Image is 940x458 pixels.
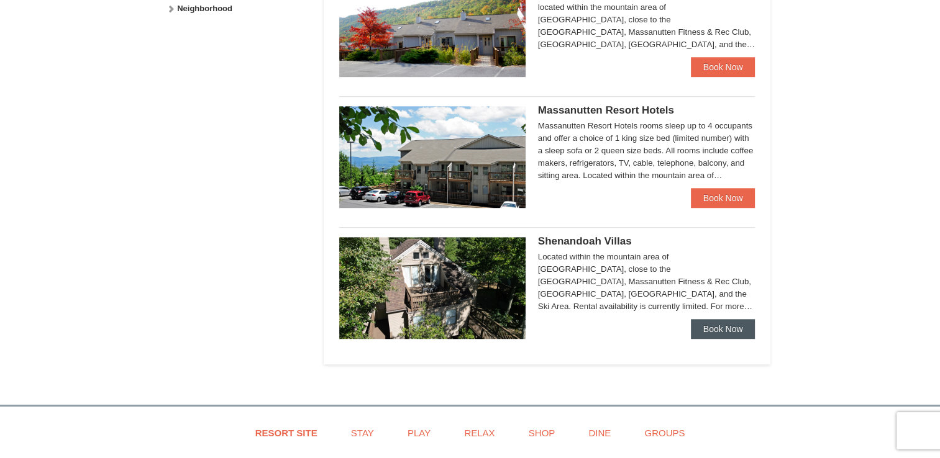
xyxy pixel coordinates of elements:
a: Book Now [691,57,755,77]
img: 19219019-2-e70bf45f.jpg [339,237,526,339]
strong: Neighborhood [177,4,232,13]
img: 19219026-1-e3b4ac8e.jpg [339,106,526,208]
span: Massanutten Resort Hotels [538,104,674,116]
a: Resort Site [240,419,333,447]
a: Play [392,419,446,447]
div: Massanutten Resort Hotels rooms sleep up to 4 occupants and offer a choice of 1 king size bed (li... [538,120,755,182]
span: Shenandoah Villas [538,235,632,247]
a: Stay [335,419,390,447]
a: Groups [629,419,700,447]
a: Book Now [691,188,755,208]
a: Shop [513,419,571,447]
a: Dine [573,419,626,447]
div: Located within the mountain area of [GEOGRAPHIC_DATA], close to the [GEOGRAPHIC_DATA], Massanutte... [538,251,755,313]
a: Book Now [691,319,755,339]
a: Relax [449,419,510,447]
